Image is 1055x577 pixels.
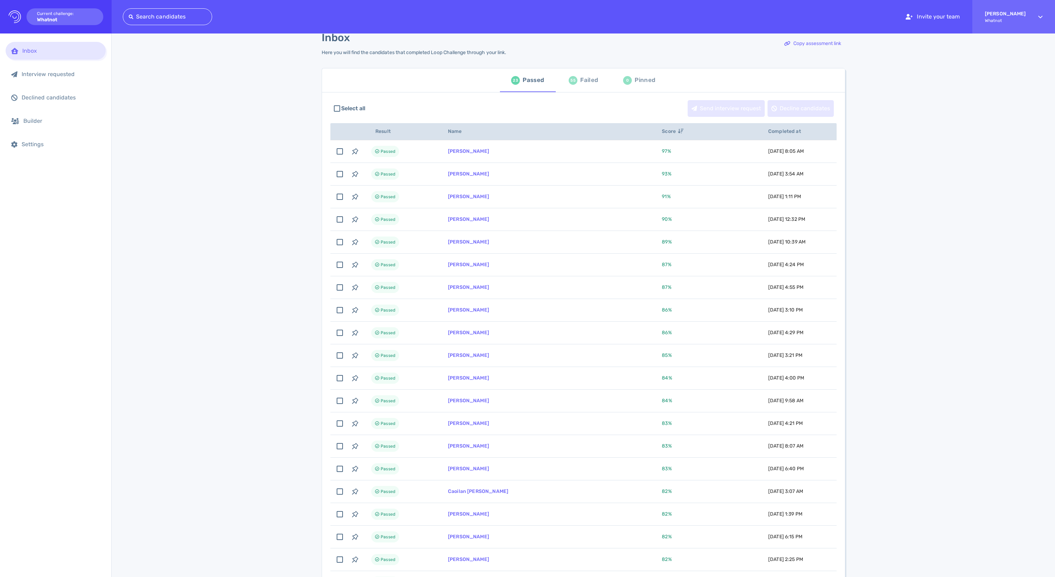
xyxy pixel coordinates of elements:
span: Passed [381,465,395,473]
span: [DATE] 10:39 AM [768,239,806,245]
span: [DATE] 3:21 PM [768,352,802,358]
span: Passed [381,261,395,269]
div: Pinned [635,75,655,85]
a: [PERSON_NAME] [448,262,489,268]
span: [DATE] 6:15 PM [768,534,802,540]
a: [PERSON_NAME] [448,420,489,426]
span: 84 % [662,375,672,381]
span: Passed [381,238,395,246]
span: [DATE] 4:00 PM [768,375,804,381]
span: [DATE] 3:07 AM [768,488,803,494]
button: Send interview request [688,100,765,117]
span: 83 % [662,443,672,449]
a: [PERSON_NAME] [448,556,489,562]
span: [DATE] 6:40 PM [768,466,804,472]
span: [DATE] 9:58 AM [768,398,803,404]
span: Passed [381,351,395,360]
div: Here you will find the candidates that completed Loop Challenge through your link. [322,50,506,55]
a: [PERSON_NAME] [448,239,489,245]
div: Interview requested [22,71,100,77]
span: 87 % [662,262,671,268]
span: [DATE] 1:39 PM [768,511,802,517]
span: Passed [381,419,395,428]
a: [PERSON_NAME] [448,171,489,177]
h1: Inbox [322,31,350,44]
a: [PERSON_NAME] [448,534,489,540]
span: 84 % [662,398,672,404]
a: [PERSON_NAME] [448,511,489,517]
span: 83 % [662,420,672,426]
div: Inbox [22,47,100,54]
th: Result [363,123,440,140]
span: Whatnot [985,18,1026,23]
button: Copy assessment link [780,35,845,52]
span: [DATE] 12:32 PM [768,216,805,222]
div: Passed [523,75,544,85]
span: 97 % [662,148,671,154]
a: [PERSON_NAME] [448,466,489,472]
span: 82 % [662,488,672,494]
a: [PERSON_NAME] [448,284,489,290]
strong: [PERSON_NAME] [985,11,1026,17]
span: Passed [381,170,395,178]
span: Passed [381,442,395,450]
span: 82 % [662,511,672,517]
span: 90 % [662,216,672,222]
span: [DATE] 8:07 AM [768,443,803,449]
span: Score [662,128,683,134]
a: [PERSON_NAME] [448,443,489,449]
span: 86 % [662,330,672,336]
span: Passed [381,215,395,224]
span: 93 % [662,171,671,177]
span: [DATE] 1:11 PM [768,194,801,200]
a: [PERSON_NAME] [448,194,489,200]
span: Passed [381,193,395,201]
span: 89 % [662,239,672,245]
span: [DATE] 4:55 PM [768,284,803,290]
span: [DATE] 4:24 PM [768,262,804,268]
span: 87 % [662,284,671,290]
span: 82 % [662,534,672,540]
span: 85 % [662,352,672,358]
a: [PERSON_NAME] [448,398,489,404]
span: 91 % [662,194,671,200]
span: 82 % [662,556,672,562]
a: [PERSON_NAME] [448,352,489,358]
a: Caoilan [PERSON_NAME] [448,488,508,494]
span: [DATE] 2:25 PM [768,556,803,562]
span: Name [448,128,470,134]
a: [PERSON_NAME] [448,330,489,336]
span: 86 % [662,307,672,313]
span: Passed [381,555,395,564]
span: [DATE] 8:05 AM [768,148,804,154]
span: [DATE] 4:29 PM [768,330,803,336]
a: [PERSON_NAME] [448,307,489,313]
div: Decline candidates [768,100,833,117]
a: [PERSON_NAME] [448,148,489,154]
span: Passed [381,533,395,541]
div: 0 [623,76,632,85]
div: Copy assessment link [781,36,845,52]
span: Select all [341,104,366,113]
div: 55 [569,76,577,85]
span: Passed [381,374,395,382]
span: Passed [381,147,395,156]
span: Passed [381,283,395,292]
span: Passed [381,397,395,405]
span: Passed [381,510,395,518]
div: Settings [22,141,100,148]
span: Passed [381,329,395,337]
div: Declined candidates [22,94,100,101]
a: [PERSON_NAME] [448,216,489,222]
div: Send interview request [688,100,764,117]
span: Passed [381,487,395,496]
span: Passed [381,306,395,314]
span: 83 % [662,466,672,472]
a: [PERSON_NAME] [448,375,489,381]
div: 23 [511,76,520,85]
span: [DATE] 3:10 PM [768,307,803,313]
span: [DATE] 3:54 AM [768,171,803,177]
div: Builder [23,118,100,124]
span: [DATE] 4:21 PM [768,420,803,426]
